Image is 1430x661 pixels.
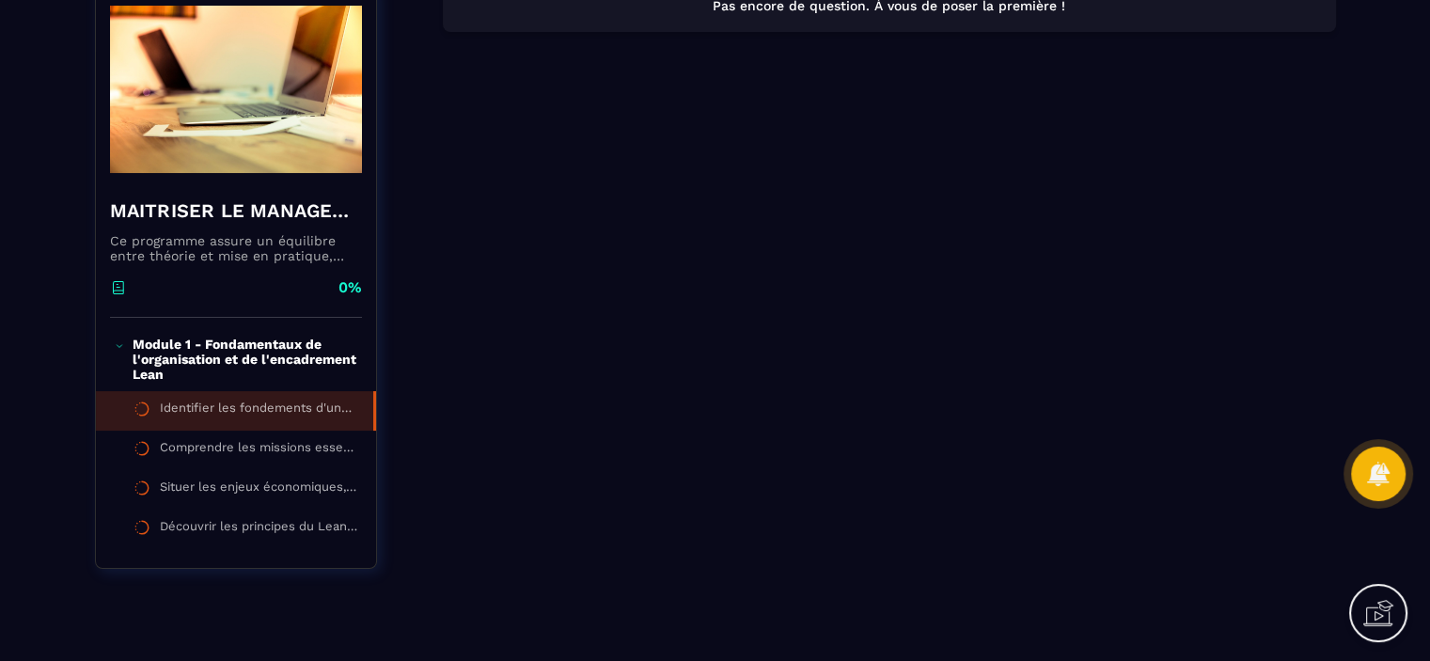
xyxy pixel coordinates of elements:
div: Identifier les fondements d'une organisation performante : hiérarchie, transversalité, processus [160,401,354,421]
h4: MAITRISER LE MANAGEMENT POUR ENCADRER, MOBILISER ET TRANSFORMER [110,197,362,224]
p: Ce programme assure un équilibre entre théorie et mise en pratique, permettant aux encadrants de ... [110,233,362,263]
div: Comprendre les missions essentielles du manager dans un environnement complexe [160,440,357,461]
div: Découvrir les principes du Lean : valeur, flux, suppression des gaspillages [160,519,357,540]
p: Module 1 - Fondamentaux de l'organisation et de l'encadrement Lean [133,337,356,382]
div: Situer les enjeux économiques, sociaux et humains dans la stratégie d'entreprise [160,480,357,500]
p: 0% [338,277,362,298]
